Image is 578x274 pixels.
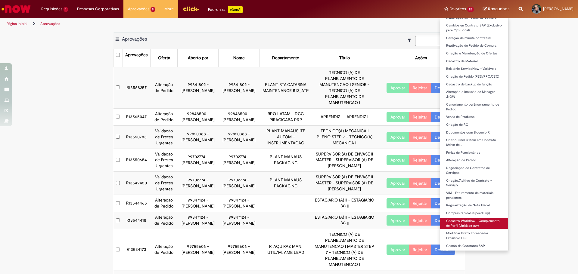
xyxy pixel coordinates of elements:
td: 99820388 - [PERSON_NAME] [219,125,259,149]
td: 99847124 - [PERSON_NAME] [178,195,219,212]
td: R13550654 [123,149,150,172]
a: Criação e Manutenção de Ofertas [440,50,508,57]
td: 99702774 - [PERSON_NAME] [178,149,219,172]
td: R13550783 [123,125,150,149]
td: R13565047 [123,108,150,125]
td: SUPERVISOR (A) DE ENVASE II MASTER - SUPERVISOR (A) DE [PERSON_NAME] [312,149,377,172]
button: Rejeitar [409,132,431,142]
button: Aprovar [387,112,409,122]
div: Título [339,55,350,61]
td: RPO LATAM - DCC PIRACICABA P&P [259,108,312,125]
td: 99841802 - [PERSON_NAME] [219,67,259,108]
button: Rejeitar [409,215,431,226]
div: Oferta [158,55,170,61]
button: Rejeitar [409,245,431,255]
a: Modificar Prazo Fornecedor Exclusivo PSS [440,230,508,241]
div: Nome [233,55,245,61]
td: PLANT MANAUS PACKAGING [259,172,312,195]
p: +GenAi [228,6,243,13]
span: 9 [151,7,156,12]
div: Departamento [272,55,299,61]
button: Rejeitar [409,178,431,188]
button: Rejeitar [409,155,431,165]
td: P. AQUIRAZ MAN. UTIL/M. AMB LEAD [259,229,312,270]
td: R13544418 [123,212,150,229]
button: Aprovar [387,245,409,255]
button: Aprovar [387,215,409,226]
td: PLANT STA.CATARINA MAINTENANCE 512_ATP [259,67,312,108]
a: Página inicial [7,21,27,26]
th: Aprovações [123,49,150,67]
a: Criar ou Incluir Item em Contrato - (Ativo de… [440,137,508,148]
span: Despesas Corporativas [77,6,119,12]
span: Aprovações [122,36,147,42]
span: Aprovações [128,6,149,12]
button: Rejeitar [409,112,431,122]
a: Compras rápidas (Speed Buy) [440,210,508,217]
a: Detalhes [431,215,455,226]
a: Rascunhos [483,6,510,12]
a: Cambios en Contrato SAP (Exclusivo para Ops Local) [440,22,508,33]
img: click_logo_yellow_360x200.png [183,4,199,13]
a: Férias de Funcionários [440,149,508,156]
a: Aprovações [40,21,60,26]
a: Detalhes [431,132,455,142]
a: Detalhes [431,112,455,122]
div: Padroniza [208,6,243,13]
td: SUPERVISOR (A) DE ENVASE II MASTER - SUPERVISOR (A) DE [PERSON_NAME] [312,172,377,195]
a: Gestão de Contratos SAP [440,243,508,249]
td: TECNICO (A) DE PLANEJAMENTO DE MANUTENCAO I MASTER STEP 7 - TECNICO (A) DE PLANEJAMENTO DE MANUTE... [312,229,377,270]
ul: Favoritos [440,18,508,251]
button: Rejeitar [409,198,431,208]
td: 99847124 - [PERSON_NAME] [178,212,219,229]
button: Aprovar [387,198,409,208]
td: 99702774 - [PERSON_NAME] [219,149,259,172]
td: Alteração de Pedido [150,108,178,125]
a: Cadastro Workflow - Complemento de Perfil (Unidade 159) [440,218,508,229]
td: 99848500 - [PERSON_NAME] [178,108,219,125]
div: Aberto por [188,55,208,61]
td: PLANT MANAUS ITF AUTOM - INSTRUMENTACAO [259,125,312,149]
td: 99820388 - [PERSON_NAME] [178,125,219,149]
a: Criação/Aditivo de Contrato - Serviço [440,177,508,189]
a: Detalhes [431,178,455,188]
div: Aprovações [125,52,148,58]
a: Negociação de Contratos de Serviços [440,165,508,176]
button: Aprovar [387,83,409,93]
a: Cadastro de backup de função [440,81,508,88]
div: Ações [415,55,427,61]
td: Validação de Fretes Urgentes [150,149,178,172]
td: R13534173 [123,229,150,270]
td: 99847124 - [PERSON_NAME] [219,212,259,229]
a: Cancelamento ou Encerramento de Pedido [440,101,508,112]
button: Rejeitar [409,83,431,93]
a: Detalhes [431,83,455,93]
a: Criação de Pedido (PSS/RPO/CSC) [440,73,508,80]
td: Validação de Fretes Urgentes [150,125,178,149]
span: Requisições [41,6,62,12]
a: Alteração e inclusão de Manager .NOW [440,89,508,100]
td: R13568257 [123,67,150,108]
td: Alteração de Pedido [150,195,178,212]
button: Aprovar [387,178,409,188]
span: More [164,6,174,12]
a: Detalhes [431,198,455,208]
span: 1 [64,7,68,12]
a: Cadastro de Material [440,58,508,65]
a: Geração de minuta contratual [440,35,508,42]
a: Reativação de Pedido de Compra [440,42,508,49]
td: 99702774 - [PERSON_NAME] [219,172,259,195]
ul: Trilhas de página [5,18,381,29]
button: Aprovar [387,132,409,142]
td: 99841802 - [PERSON_NAME] [178,67,219,108]
td: PLANT MANAUS PACKAGING [259,149,312,172]
button: Aprovar [387,155,409,165]
td: 99702774 - [PERSON_NAME] [178,172,219,195]
a: Detalhes [431,245,455,255]
a: Venda de Produtos [440,114,508,120]
td: Alteração de Pedido [150,229,178,270]
td: ESTAGIARIO (A) II - ESTAGIARIO (A) II [312,195,377,212]
td: TECNICO (A) DE PLANEJAMENTO DE MANUTENCAO I SENIOR - TECNICO (A) DE PLANEJAMENTO DE MANUTENCAO I [312,67,377,108]
span: Favoritos [449,6,466,12]
a: Detalhes [431,155,455,165]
